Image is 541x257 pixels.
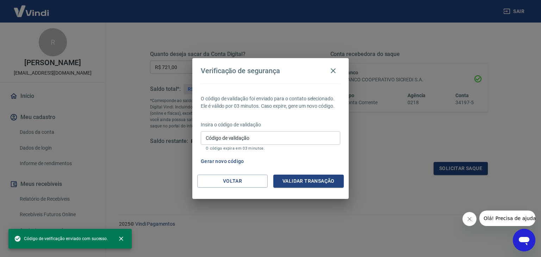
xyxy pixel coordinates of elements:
button: Gerar novo código [198,155,247,168]
iframe: Fechar mensagem [462,212,477,226]
h4: Verificação de segurança [201,67,280,75]
p: O código de validação foi enviado para o contato selecionado. Ele é válido por 03 minutos. Caso e... [201,95,340,110]
p: O código expira em 03 minutos. [206,146,335,151]
iframe: Mensagem da empresa [479,211,535,226]
p: Insira o código de validação [201,121,340,128]
iframe: Botão para abrir a janela de mensagens [513,229,535,251]
span: Olá! Precisa de ajuda? [4,5,59,11]
button: close [113,231,129,246]
button: Validar transação [273,175,344,188]
span: Código de verificação enviado com sucesso. [14,235,108,242]
button: Voltar [197,175,268,188]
